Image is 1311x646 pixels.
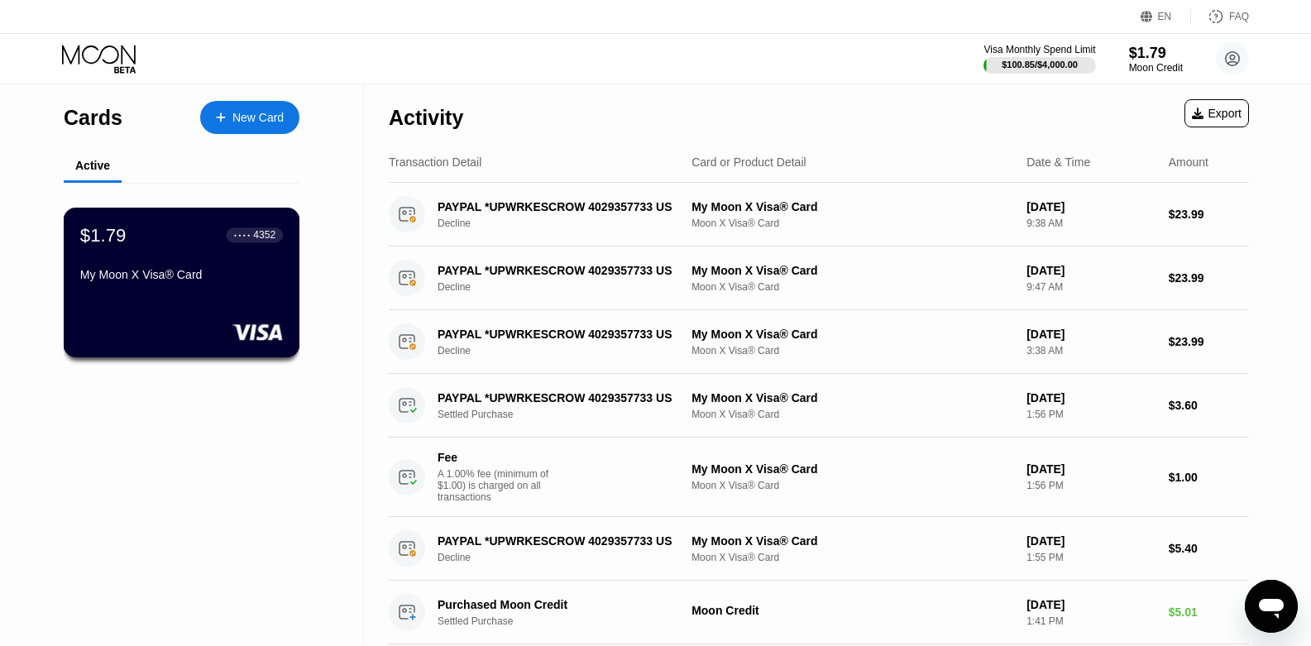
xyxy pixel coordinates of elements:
[1169,156,1208,169] div: Amount
[389,374,1249,438] div: PAYPAL *UPWRKESCROW 4029357733 USSettled PurchaseMy Moon X Visa® CardMoon X Visa® Card[DATE]1:56 ...
[1169,605,1249,619] div: $5.01
[1229,11,1249,22] div: FAQ
[1026,615,1155,627] div: 1:41 PM
[691,534,1013,548] div: My Moon X Visa® Card
[691,480,1013,491] div: Moon X Visa® Card
[438,598,680,611] div: Purchased Moon Credit
[438,468,562,503] div: A 1.00% fee (minimum of $1.00) is charged on all transactions
[438,615,698,627] div: Settled Purchase
[1026,281,1155,293] div: 9:47 AM
[983,44,1095,55] div: Visa Monthly Spend Limit
[438,218,698,229] div: Decline
[1026,345,1155,356] div: 3:38 AM
[438,534,680,548] div: PAYPAL *UPWRKESCROW 4029357733 US
[691,391,1013,404] div: My Moon X Visa® Card
[1026,552,1155,563] div: 1:55 PM
[1002,60,1078,69] div: $100.85 / $4,000.00
[691,200,1013,213] div: My Moon X Visa® Card
[1026,462,1155,476] div: [DATE]
[1026,156,1090,169] div: Date & Time
[1026,218,1155,229] div: 9:38 AM
[691,345,1013,356] div: Moon X Visa® Card
[1191,8,1249,25] div: FAQ
[80,268,283,281] div: My Moon X Visa® Card
[200,101,299,134] div: New Card
[1026,598,1155,611] div: [DATE]
[1026,328,1155,341] div: [DATE]
[1026,264,1155,277] div: [DATE]
[1129,45,1183,74] div: $1.79Moon Credit
[438,200,680,213] div: PAYPAL *UPWRKESCROW 4029357733 US
[389,517,1249,581] div: PAYPAL *UPWRKESCROW 4029357733 USDeclineMy Moon X Visa® CardMoon X Visa® Card[DATE]1:55 PM$5.40
[691,156,806,169] div: Card or Product Detail
[1026,391,1155,404] div: [DATE]
[1026,409,1155,420] div: 1:56 PM
[234,232,251,237] div: ● ● ● ●
[1026,480,1155,491] div: 1:56 PM
[232,111,284,125] div: New Card
[75,159,110,172] div: Active
[389,438,1249,517] div: FeeA 1.00% fee (minimum of $1.00) is charged on all transactionsMy Moon X Visa® CardMoon X Visa® ...
[691,264,1013,277] div: My Moon X Visa® Card
[438,552,698,563] div: Decline
[1184,99,1249,127] div: Export
[691,328,1013,341] div: My Moon X Visa® Card
[691,552,1013,563] div: Moon X Visa® Card
[1169,335,1249,348] div: $23.99
[1169,399,1249,412] div: $3.60
[253,229,275,241] div: 4352
[1245,580,1298,633] iframe: Botón para iniciar la ventana de mensajería
[389,183,1249,246] div: PAYPAL *UPWRKESCROW 4029357733 USDeclineMy Moon X Visa® CardMoon X Visa® Card[DATE]9:38 AM$23.99
[1158,11,1172,22] div: EN
[64,106,122,130] div: Cards
[691,462,1013,476] div: My Moon X Visa® Card
[389,310,1249,374] div: PAYPAL *UPWRKESCROW 4029357733 USDeclineMy Moon X Visa® CardMoon X Visa® Card[DATE]3:38 AM$23.99
[691,409,1013,420] div: Moon X Visa® Card
[1129,62,1183,74] div: Moon Credit
[1169,542,1249,555] div: $5.40
[691,218,1013,229] div: Moon X Visa® Card
[389,246,1249,310] div: PAYPAL *UPWRKESCROW 4029357733 USDeclineMy Moon X Visa® CardMoon X Visa® Card[DATE]9:47 AM$23.99
[1129,45,1183,62] div: $1.79
[1169,271,1249,285] div: $23.99
[1169,208,1249,221] div: $23.99
[65,208,299,356] div: $1.79● ● ● ●4352My Moon X Visa® Card
[1141,8,1191,25] div: EN
[691,281,1013,293] div: Moon X Visa® Card
[438,451,553,464] div: Fee
[438,328,680,341] div: PAYPAL *UPWRKESCROW 4029357733 US
[438,264,680,277] div: PAYPAL *UPWRKESCROW 4029357733 US
[438,391,680,404] div: PAYPAL *UPWRKESCROW 4029357733 US
[438,281,698,293] div: Decline
[1026,200,1155,213] div: [DATE]
[389,156,481,169] div: Transaction Detail
[1026,534,1155,548] div: [DATE]
[691,604,1013,617] div: Moon Credit
[438,409,698,420] div: Settled Purchase
[983,44,1095,74] div: Visa Monthly Spend Limit$100.85/$4,000.00
[438,345,698,356] div: Decline
[80,224,127,246] div: $1.79
[1169,471,1249,484] div: $1.00
[1192,107,1242,120] div: Export
[389,106,463,130] div: Activity
[389,581,1249,644] div: Purchased Moon CreditSettled PurchaseMoon Credit[DATE]1:41 PM$5.01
